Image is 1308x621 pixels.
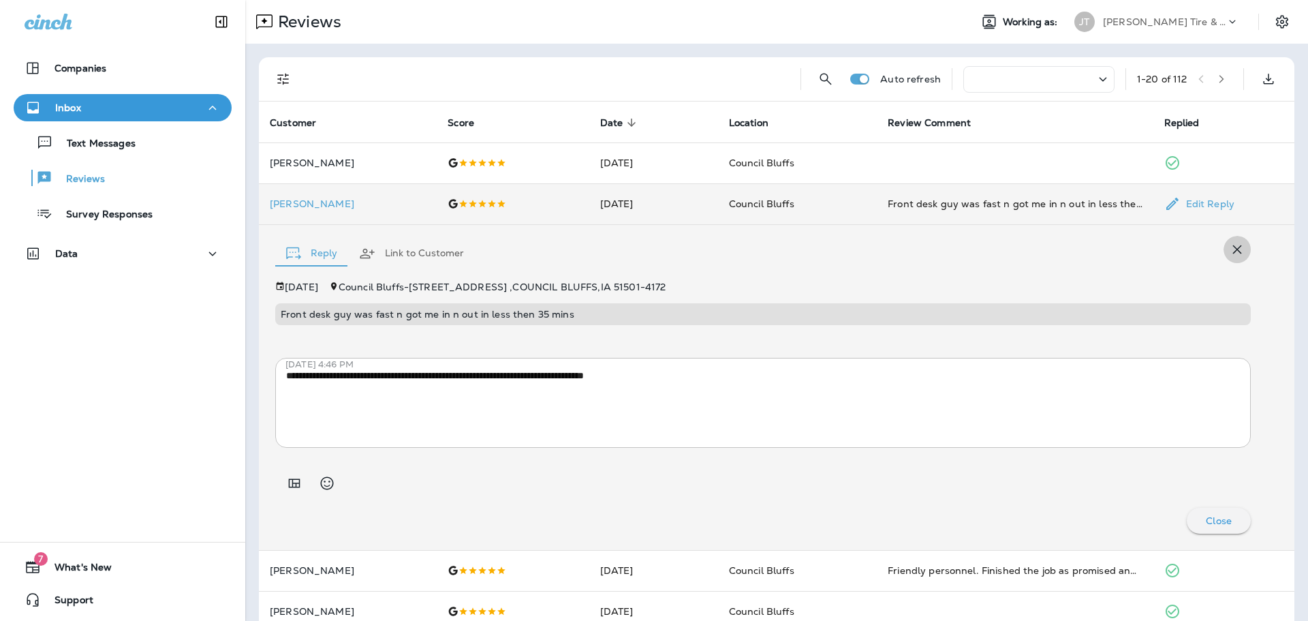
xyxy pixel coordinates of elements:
[1164,117,1217,129] span: Replied
[888,564,1142,577] div: Friendly personnel. Finished the job as promised and on time. Clean waiting area
[202,8,240,35] button: Collapse Sidebar
[270,198,426,209] div: Click to view Customer Drawer
[600,117,623,129] span: Date
[339,281,666,293] span: Council Bluffs - [STREET_ADDRESS] , COUNCIL BLUFFS , IA 51501-4172
[270,117,334,129] span: Customer
[14,586,232,614] button: Support
[888,117,988,129] span: Review Comment
[34,552,48,566] span: 7
[888,117,971,129] span: Review Comment
[281,309,1245,320] p: Front desk guy was fast n got me in n out in less then 35 mins
[1270,10,1294,34] button: Settings
[281,470,308,497] button: Add in a premade template
[270,198,426,209] p: [PERSON_NAME]
[41,594,93,611] span: Support
[52,173,105,186] p: Reviews
[589,550,718,591] td: [DATE]
[448,117,492,129] span: Score
[589,183,718,224] td: [DATE]
[589,142,718,183] td: [DATE]
[348,229,475,278] button: Link to Customer
[14,199,232,228] button: Survey Responses
[14,554,232,581] button: 7What's New
[14,94,232,121] button: Inbox
[272,12,341,32] p: Reviews
[1137,74,1187,85] div: 1 - 20 of 112
[888,197,1142,211] div: Front desk guy was fast n got me in n out in less then 35 mins
[812,65,839,93] button: Search Reviews
[1181,198,1234,209] p: Edit Reply
[270,565,426,576] p: [PERSON_NAME]
[14,128,232,157] button: Text Messages
[1187,508,1251,534] button: Close
[729,117,768,129] span: Location
[1103,16,1226,27] p: [PERSON_NAME] Tire & Auto
[285,282,318,292] p: [DATE]
[313,470,341,497] button: Select an emoji
[1003,16,1061,28] span: Working as:
[1164,117,1200,129] span: Replied
[729,157,794,169] span: Council Bluffs
[1206,515,1232,526] p: Close
[270,117,316,129] span: Customer
[270,157,426,168] p: [PERSON_NAME]
[52,209,153,222] p: Survey Responses
[270,65,297,93] button: Filters
[448,117,474,129] span: Score
[1074,12,1095,32] div: JT
[55,248,78,259] p: Data
[14,164,232,192] button: Reviews
[729,605,794,618] span: Council Bluffs
[53,138,136,151] p: Text Messages
[55,102,81,113] p: Inbox
[600,117,641,129] span: Date
[1255,65,1282,93] button: Export as CSV
[880,74,941,85] p: Auto refresh
[729,198,794,210] span: Council Bluffs
[270,606,426,617] p: [PERSON_NAME]
[275,229,348,278] button: Reply
[285,359,1261,370] p: [DATE] 4:46 PM
[729,564,794,577] span: Council Bluffs
[54,63,106,74] p: Companies
[14,55,232,82] button: Companies
[14,240,232,267] button: Data
[729,117,786,129] span: Location
[41,562,112,578] span: What's New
